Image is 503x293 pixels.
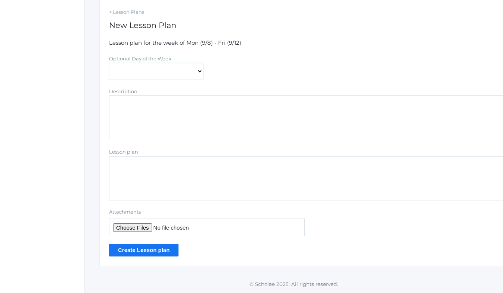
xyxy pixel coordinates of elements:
p: © Scholae 2025. All rights reserved. [84,280,503,288]
span: Lesson plan for the week of Mon (9/8) - Fri (9/12) [109,39,241,46]
label: Description [109,88,137,94]
label: Attachments [109,208,305,216]
label: Optional Day of the Week [109,56,171,62]
label: Lesson plan [109,149,138,155]
input: Create Lesson plan [109,244,178,256]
